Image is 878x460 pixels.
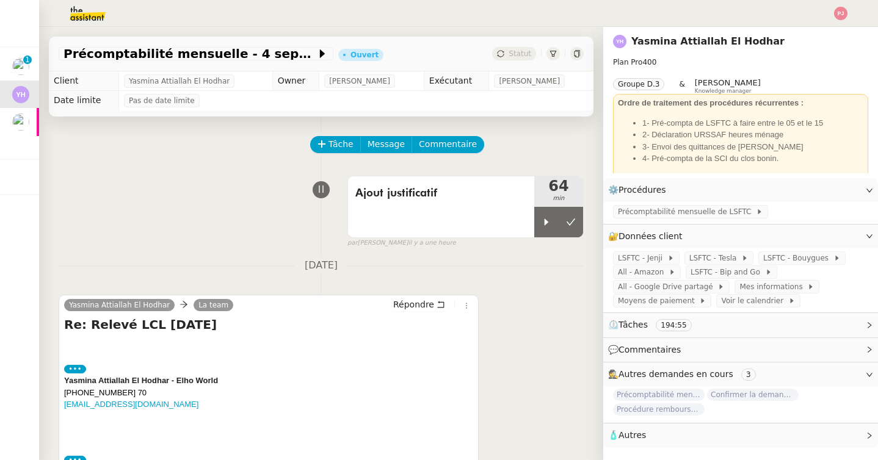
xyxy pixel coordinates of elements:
span: il y a une heure [408,238,456,248]
span: Précomptabilité mensuelle de la SCI du Clos Bonin - [DATE] [613,389,705,401]
div: 🧴Autres [603,423,878,447]
span: ⚙️ [608,183,672,197]
img: svg [834,7,847,20]
span: & [679,78,684,94]
span: Confirmer la demande de raccordement à la fibre [707,389,799,401]
img: svg [12,86,29,103]
button: Tâche [310,136,361,153]
span: Ajout justificatif [355,184,527,203]
td: Date limite [49,91,118,110]
span: Yasmina Attiallah El Hodhar [129,75,230,87]
span: 400 [642,58,656,66]
span: LSFTC - Bouygues [763,252,833,264]
span: Commentaire [419,137,477,151]
span: Tâches [619,320,648,329]
span: La team [198,301,228,309]
img: users%2FSoHiyPZ6lTh48rkksBJmVXB4Fxh1%2Favatar%2F784cdfc3-6442-45b8-8ed3-42f1cc9271a4 [12,58,29,75]
a: Yasmina Attiallah El Hodhar [631,35,785,47]
div: 💬Commentaires [603,338,878,362]
td: Owner [272,71,319,91]
img: users%2FLK22qrMMfbft3m7ot3tU7x4dNw03%2Favatar%2Fdef871fd-89c7-41f9-84a6-65c814c6ac6f [12,113,29,131]
span: [PERSON_NAME] [499,75,560,87]
p: 1 [25,56,30,66]
span: [DATE] [295,257,347,274]
span: Tâche [328,137,354,151]
nz-tag: 3 [741,368,756,381]
button: Répondre [389,298,449,311]
strong: Ordre de traitement des procédures récurrentes : [618,98,804,107]
span: Mes informations [739,281,807,293]
span: min [534,193,583,204]
span: [PERSON_NAME] [329,75,390,87]
span: Répondre [393,298,434,311]
b: Yasmina Attiallah El Hodhar - Elho World [64,376,218,385]
div: 🔐Données client [603,225,878,248]
span: All - Amazon [618,266,669,278]
li: 2- Déclaration URSSAF heures ménage [642,129,863,141]
nz-tag: 194:55 [656,319,691,331]
td: Client [49,71,118,91]
span: LSFTC - Tesla [689,252,741,264]
span: Données client [619,231,683,241]
span: LSFTC - Bip and Go [691,266,765,278]
button: Commentaire [412,136,484,153]
app-user-label: Knowledge manager [695,78,761,94]
span: par [347,238,358,248]
td: Exécutant [424,71,489,91]
span: Autres demandes en cours [619,369,733,379]
div: ⚙️Procédures [603,178,878,202]
img: svg [613,35,626,48]
span: Autres [619,430,646,440]
nz-badge-sup: 1 [23,56,32,64]
span: 64 [534,179,583,193]
a: [EMAIL_ADDRESS][DOMAIN_NAME] [64,400,198,409]
label: ••• [64,365,86,373]
span: Précomptabilité mensuelle - 4 septembre 2025 [63,48,316,60]
span: 💬 [608,345,686,354]
span: Procédure remboursement Navigo de Lyna [613,403,705,415]
span: Précomptabilité mensuelle de LSFTC [618,206,756,218]
span: Voir le calendrier [721,295,788,307]
li: 4- Pré-compta de la SCI du clos bonin. [642,153,863,165]
span: Plan Pro [613,58,642,66]
li: 1- Pré-compta de LSFTC à faire entre le 05 et le 15 [642,117,863,129]
span: Procédures [619,185,666,195]
span: All - Google Drive partagé [618,281,717,293]
span: [PERSON_NAME] [695,78,761,87]
div: [PHONE_NUMBER] 70 [64,387,473,399]
span: 🧴 [608,430,646,440]
span: Pas de date limite [129,95,195,107]
small: [PERSON_NAME] [347,238,456,248]
li: 3- Envoi des quittances de [PERSON_NAME] [642,141,863,153]
span: Moyens de paiement [618,295,699,307]
div: 🕵️Autres demandes en cours 3 [603,362,878,386]
span: Knowledge manager [695,88,752,95]
nz-tag: Groupe D.3 [613,78,664,90]
span: ⏲️ [608,320,702,329]
div: Ouvert [350,51,379,59]
span: Statut [509,49,531,58]
span: 🕵️ [608,369,761,379]
a: Yasmina Attiallah El Hodhar [64,300,175,311]
button: Message [360,136,412,153]
span: Commentaires [619,345,681,354]
span: LSFTC - Jenji [618,252,667,264]
div: ⏲️Tâches 194:55 [603,313,878,337]
h4: Re: Relevé LCL [DATE] [64,316,473,333]
span: Message [368,137,405,151]
span: 🔐 [608,229,688,243]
